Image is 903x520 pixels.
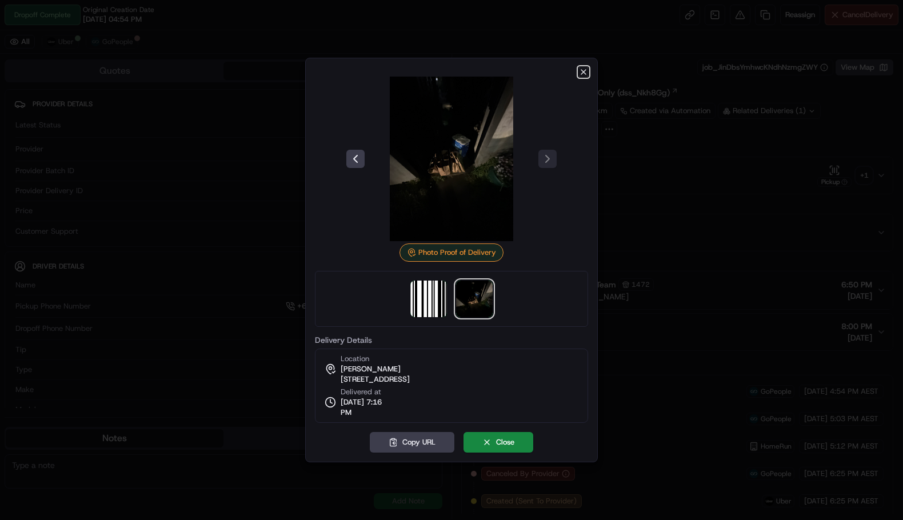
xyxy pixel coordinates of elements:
img: photo_proof_of_delivery image [369,77,534,241]
button: Copy URL [370,432,454,453]
img: barcode_scan_on_pickup image [410,281,447,317]
button: Close [464,432,533,453]
div: Photo Proof of Delivery [399,243,504,262]
span: [PERSON_NAME] [341,364,401,374]
span: Delivered at [341,387,393,397]
span: [STREET_ADDRESS] [341,374,410,385]
img: photo_proof_of_delivery image [456,281,493,317]
label: Delivery Details [315,336,588,344]
span: [DATE] 7:16 PM [341,397,393,418]
span: Location [341,354,369,364]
